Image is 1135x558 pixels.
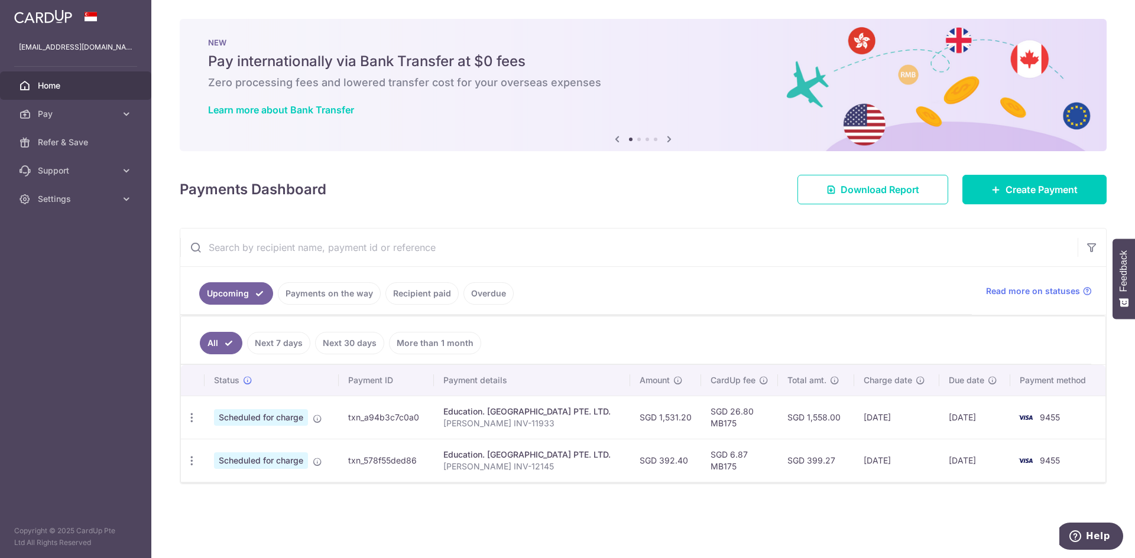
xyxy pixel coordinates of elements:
td: [DATE] [939,396,1010,439]
th: Payment method [1010,365,1105,396]
td: SGD 399.27 [778,439,854,482]
span: Feedback [1118,250,1129,292]
td: SGD 6.87 MB175 [701,439,778,482]
span: Total amt. [787,374,826,386]
h4: Payments Dashboard [180,179,326,200]
span: Support [38,165,116,177]
span: Due date [949,374,984,386]
a: Download Report [797,175,948,204]
img: Bank Card [1014,410,1037,425]
p: [PERSON_NAME] INV-12145 [443,461,621,472]
a: Next 30 days [315,332,384,354]
a: Learn more about Bank Transfer [208,104,354,116]
a: Overdue [463,282,514,305]
img: CardUp [14,9,72,24]
span: 9455 [1040,412,1060,422]
iframe: Opens a widget where you can find more information [1059,523,1123,552]
p: NEW [208,38,1078,47]
div: Education. [GEOGRAPHIC_DATA] PTE. LTD. [443,449,621,461]
span: Pay [38,108,116,120]
a: All [200,332,242,354]
th: Payment details [434,365,631,396]
img: Bank Card [1014,453,1037,468]
span: Home [38,80,116,92]
span: Read more on statuses [986,285,1080,297]
p: [PERSON_NAME] INV-11933 [443,417,621,429]
a: Read more on statuses [986,285,1092,297]
td: [DATE] [939,439,1010,482]
td: txn_578f55ded86 [339,439,434,482]
span: Amount [640,374,670,386]
span: CardUp fee [711,374,755,386]
button: Feedback - Show survey [1113,239,1135,319]
span: Scheduled for charge [214,409,308,426]
a: Create Payment [962,175,1107,204]
a: Upcoming [199,282,273,305]
span: Refer & Save [38,136,116,148]
img: Bank transfer banner [180,19,1107,151]
span: Settings [38,193,116,205]
td: SGD 1,558.00 [778,396,854,439]
span: 9455 [1040,455,1060,465]
td: SGD 392.40 [630,439,701,482]
span: Download Report [841,182,919,197]
span: Charge date [864,374,912,386]
td: SGD 26.80 MB175 [701,396,778,439]
input: Search by recipient name, payment id or reference [180,229,1078,266]
h6: Zero processing fees and lowered transfer cost for your overseas expenses [208,76,1078,90]
p: [EMAIL_ADDRESS][DOMAIN_NAME] [19,41,132,53]
h5: Pay internationally via Bank Transfer at $0 fees [208,52,1078,71]
a: Recipient paid [385,282,459,305]
td: SGD 1,531.20 [630,396,701,439]
a: Next 7 days [247,332,310,354]
span: Scheduled for charge [214,452,308,469]
td: txn_a94b3c7c0a0 [339,396,434,439]
div: Education. [GEOGRAPHIC_DATA] PTE. LTD. [443,406,621,417]
td: [DATE] [854,439,939,482]
span: Create Payment [1006,182,1078,197]
a: Payments on the way [278,282,381,305]
th: Payment ID [339,365,434,396]
span: Status [214,374,239,386]
td: [DATE] [854,396,939,439]
a: More than 1 month [389,332,481,354]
